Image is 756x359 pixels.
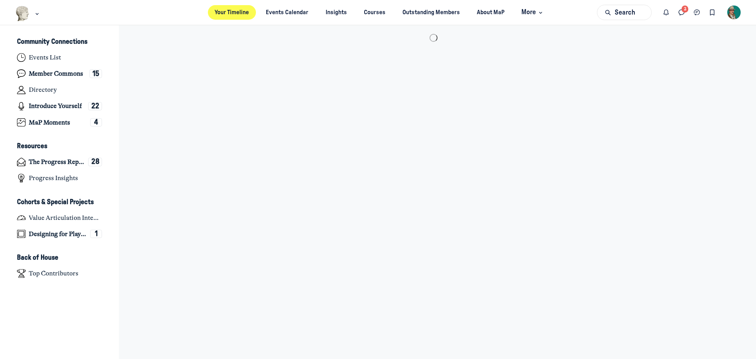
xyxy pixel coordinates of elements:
h4: MaP Moments [29,119,70,126]
a: Member Commons15 [10,67,109,81]
button: Notifications [659,5,674,20]
button: Direct messages [674,5,689,20]
a: Progress Insights [10,171,109,186]
a: About MaP [470,5,511,20]
button: Search [597,5,651,20]
a: Introduce Yourself22 [10,99,109,113]
a: Courses [357,5,392,20]
a: Insights [319,5,354,20]
button: Cohorts & Special ProjectsCollapse space [10,195,109,209]
button: Chat threads [689,5,705,20]
h3: Resources [17,142,47,151]
h4: Events List [29,54,61,61]
h4: Designing for Playful Engagement [29,230,87,238]
h4: Introduce Yourself [29,102,82,110]
button: ResourcesCollapse space [10,140,109,153]
div: 15 [89,69,102,78]
a: The Progress Report28 [10,155,109,169]
h3: Community Connections [17,38,87,46]
h4: Member Commons [29,70,83,78]
button: User menu options [727,6,741,19]
button: Back of HouseCollapse space [10,251,109,265]
button: Community ConnectionsCollapse space [10,35,109,49]
a: Top Contributors [10,266,109,281]
div: 28 [88,158,102,166]
div: 22 [88,102,102,111]
h4: Top Contributors [29,270,78,277]
a: Outstanding Members [396,5,467,20]
button: Bookmarks [704,5,720,20]
h4: Progress Insights [29,174,78,182]
a: Designing for Playful Engagement1 [10,227,109,241]
img: Museums as Progress logo [15,6,30,21]
div: 1 [90,230,102,238]
a: Value Articulation Intensive (Cultural Leadership Lab) [10,210,109,225]
a: Events List [10,50,109,65]
h4: Value Articulation Intensive (Cultural Leadership Lab) [29,214,102,222]
button: Museums as Progress logo [15,5,41,22]
main: Main Content [111,25,756,50]
a: MaP Moments4 [10,115,109,130]
a: Directory [10,83,109,97]
a: Events Calendar [259,5,315,20]
span: More [521,7,545,18]
h4: The Progress Report [29,158,85,166]
div: 4 [90,118,102,127]
h3: Cohorts & Special Projects [17,198,94,206]
h3: Back of House [17,254,58,262]
a: Your Timeline [208,5,256,20]
h4: Directory [29,86,57,94]
button: More [515,5,548,20]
